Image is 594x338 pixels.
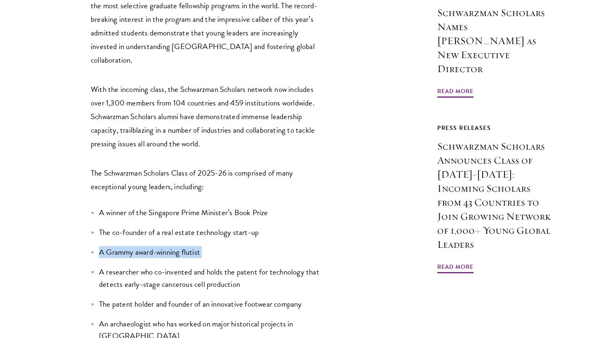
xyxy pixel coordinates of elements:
span: Read More [437,262,474,275]
h3: Schwarzman Scholars Names [PERSON_NAME] as New Executive Director [437,6,553,76]
li: The patent holder and founder of an innovative footwear company [91,298,326,310]
p: The Schwarzman Scholars Class of 2025-26 is comprised of many exceptional young leaders, including: [91,166,326,193]
li: A winner of the Singapore Prime Minister’s Book Prize [91,207,326,218]
li: A Grammy award-winning flutist [91,246,326,258]
h3: Schwarzman Scholars Announces Class of [DATE]-[DATE]: Incoming Scholars from 43 Countries to Join... [437,139,553,251]
span: Read More [437,86,474,99]
p: With the incoming class, the Schwarzman Scholars network now includes over 1,300 members from 104... [91,82,326,150]
li: The co-founder of a real estate technology start-up [91,226,326,238]
li: A researcher who co-invented and holds the patent for technology that detects early-stage cancero... [91,266,326,290]
a: Press Releases Schwarzman Scholars Announces Class of [DATE]-[DATE]: Incoming Scholars from 43 Co... [437,123,553,275]
div: Press Releases [437,123,553,133]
